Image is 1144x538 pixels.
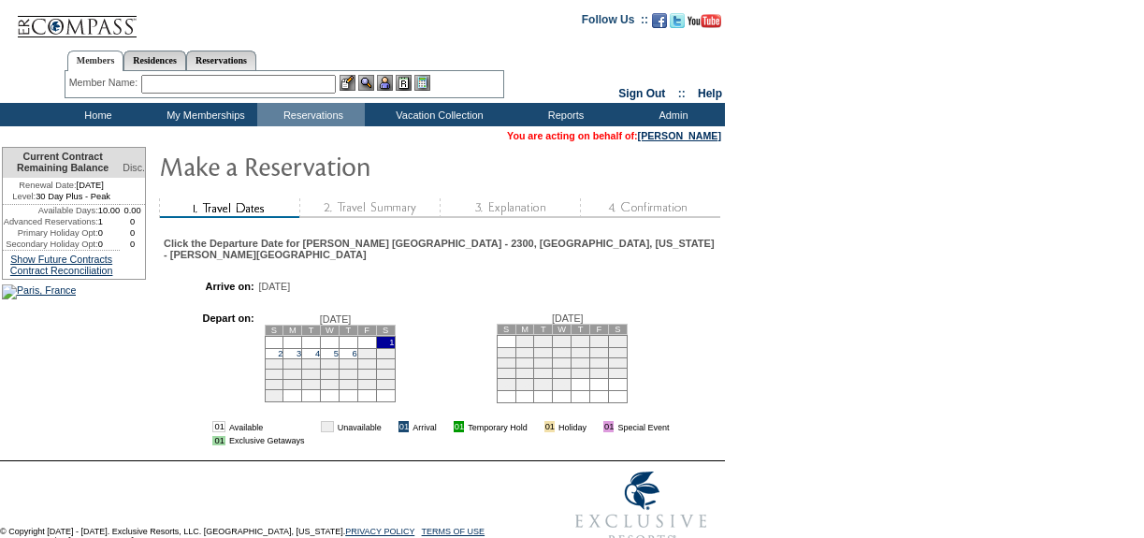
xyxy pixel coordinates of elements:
[572,335,590,347] td: 4
[468,421,528,432] td: Temporary Hold
[618,87,665,100] a: Sign Out
[164,238,718,260] div: Click the Departure Date for [PERSON_NAME] [GEOGRAPHIC_DATA] - 2300, [GEOGRAPHIC_DATA], [US_STATE...
[358,75,374,91] img: View
[321,369,340,379] td: 19
[638,130,721,141] a: [PERSON_NAME]
[365,103,510,126] td: Vacation Collection
[321,325,340,335] td: W
[98,227,121,239] td: 0
[515,347,534,357] td: 8
[302,369,321,379] td: 18
[589,347,608,357] td: 12
[688,19,721,30] a: Subscribe to our YouTube Channel
[123,162,145,173] span: Disc.
[10,265,113,276] a: Contract Reconciliation
[580,198,720,218] img: step4_state1.gif
[212,436,224,445] td: 01
[553,347,572,357] td: 10
[534,335,553,347] td: 2
[123,51,186,70] a: Residences
[150,103,257,126] td: My Memberships
[440,198,580,218] img: step3_state1.gif
[617,421,669,432] td: Special Event
[534,347,553,357] td: 9
[42,103,150,126] td: Home
[357,369,376,379] td: 21
[120,216,145,227] td: 0
[3,191,120,205] td: 30 Day Plus - Peak
[553,357,572,368] td: 17
[589,357,608,368] td: 19
[603,421,614,432] td: 01
[608,324,627,334] td: S
[572,324,590,334] td: T
[3,227,98,239] td: Primary Holiday Opt:
[507,130,721,141] span: You are acting on behalf of:
[229,421,305,432] td: Available
[553,324,572,334] td: W
[572,347,590,357] td: 11
[515,357,534,368] td: 15
[120,227,145,239] td: 0
[553,378,572,390] td: 31
[357,379,376,389] td: 28
[229,436,305,445] td: Exclusive Getaways
[265,358,283,369] td: 9
[582,11,648,34] td: Follow Us ::
[534,378,553,390] td: 30
[297,349,301,358] a: 3
[278,349,282,358] a: 2
[357,358,376,369] td: 14
[159,198,299,218] img: step1_state2.gif
[283,325,302,335] td: M
[376,358,395,369] td: 15
[497,378,515,390] td: 28
[173,313,253,408] td: Depart on:
[299,198,440,218] img: step2_state1.gif
[608,357,627,368] td: 20
[652,13,667,28] img: Become our fan on Facebook
[283,369,302,379] td: 17
[283,379,302,389] td: 24
[186,51,256,70] a: Reservations
[357,325,376,335] td: F
[454,421,464,432] td: 01
[531,422,541,431] img: i.gif
[308,422,317,431] img: i.gif
[357,348,376,358] td: 7
[19,180,76,191] span: Renewal Date:
[302,379,321,389] td: 25
[678,87,686,100] span: ::
[670,19,685,30] a: Follow us on Twitter
[338,421,382,432] td: Unavailable
[120,205,145,216] td: 0.00
[552,313,584,324] span: [DATE]
[321,379,340,389] td: 26
[534,324,553,334] td: T
[515,335,534,347] td: 1
[376,325,395,335] td: S
[98,239,121,250] td: 0
[212,421,224,432] td: 01
[376,369,395,379] td: 22
[422,527,485,536] a: TERMS OF USE
[515,368,534,378] td: 22
[553,368,572,378] td: 24
[334,349,339,358] a: 5
[69,75,141,91] div: Member Name:
[353,349,357,358] a: 6
[652,19,667,30] a: Become our fan on Facebook
[572,368,590,378] td: 25
[340,75,355,91] img: b_edit.gif
[589,335,608,347] td: 5
[544,421,555,432] td: 01
[339,379,357,389] td: 27
[497,324,515,334] td: S
[376,336,395,348] td: 1
[120,239,145,250] td: 0
[320,313,352,325] span: [DATE]
[413,421,437,432] td: Arrival
[698,87,722,100] a: Help
[670,13,685,28] img: Follow us on Twitter
[98,216,121,227] td: 1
